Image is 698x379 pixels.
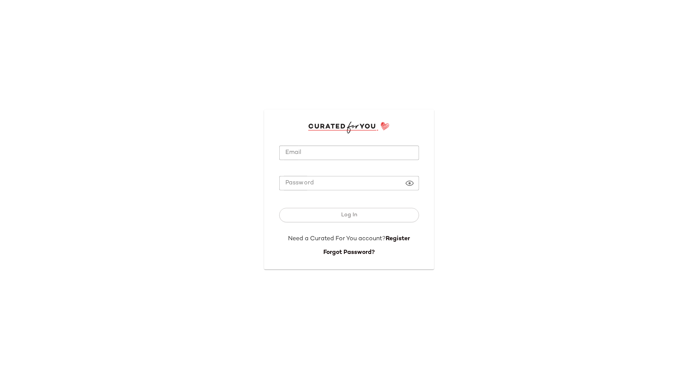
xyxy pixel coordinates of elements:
[308,122,390,133] img: cfy_login_logo.DGdB1djN.svg
[323,249,375,256] a: Forgot Password?
[386,236,410,242] a: Register
[341,212,357,218] span: Log In
[288,236,386,242] span: Need a Curated For You account?
[279,208,419,222] button: Log In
